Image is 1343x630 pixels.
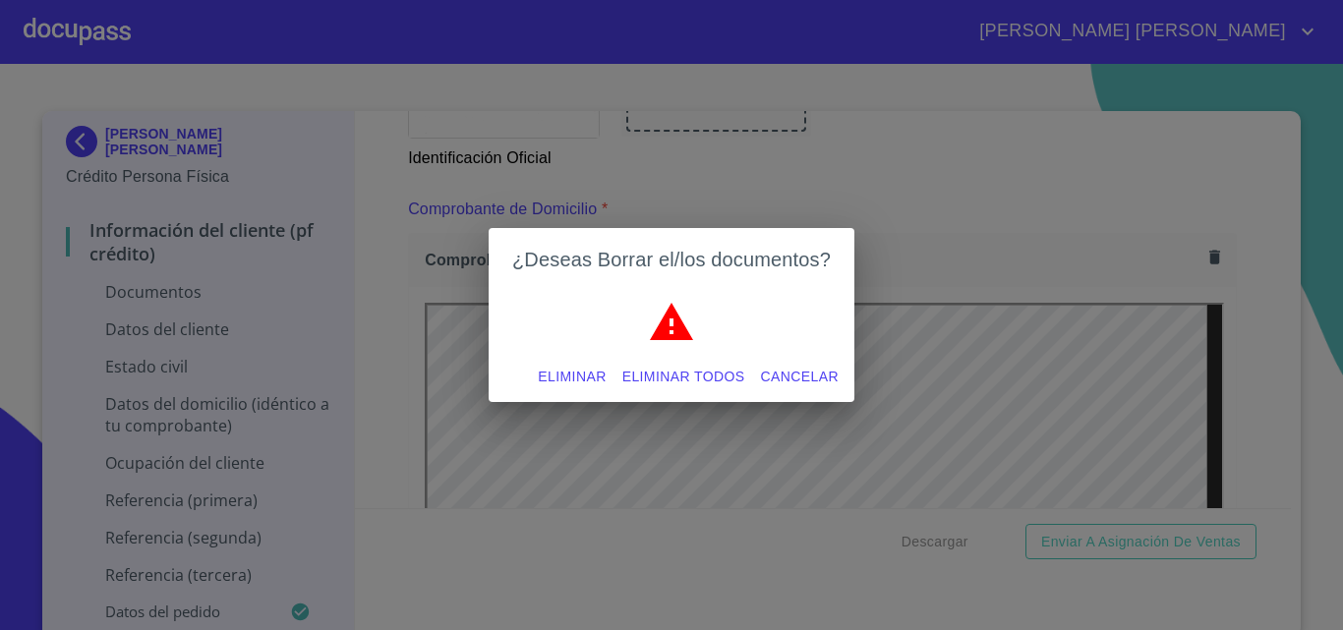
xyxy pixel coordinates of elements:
h2: ¿Deseas Borrar el/los documentos? [512,244,831,275]
span: Eliminar [538,365,606,389]
button: Cancelar [753,359,847,395]
button: Eliminar [530,359,613,395]
button: Eliminar todos [614,359,753,395]
span: Cancelar [761,365,839,389]
span: Eliminar todos [622,365,745,389]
